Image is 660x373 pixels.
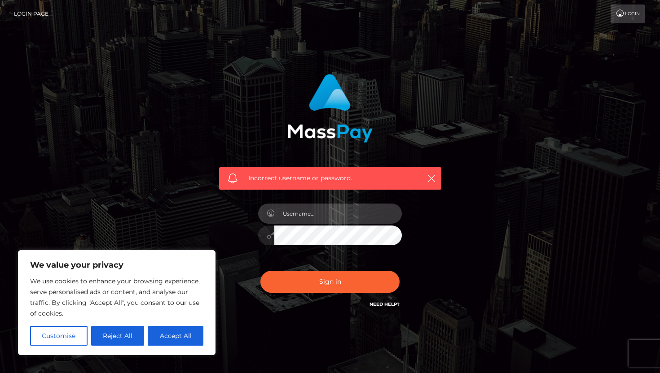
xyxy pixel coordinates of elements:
[91,326,145,346] button: Reject All
[260,271,400,293] button: Sign in
[14,4,48,23] a: Login Page
[30,276,203,319] p: We use cookies to enhance your browsing experience, serve personalised ads or content, and analys...
[287,74,373,143] img: MassPay Login
[248,173,412,183] span: Incorrect username or password.
[148,326,203,346] button: Accept All
[30,326,88,346] button: Customise
[18,250,216,355] div: We value your privacy
[30,260,203,270] p: We value your privacy
[274,204,402,224] input: Username...
[370,301,400,307] a: Need Help?
[611,4,645,23] a: Login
